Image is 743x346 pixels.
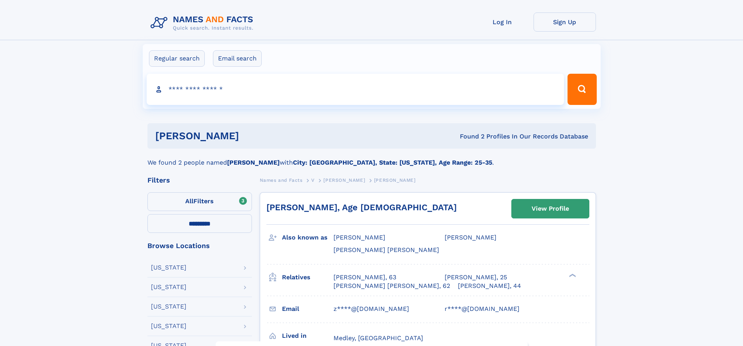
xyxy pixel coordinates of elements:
[213,50,262,67] label: Email search
[333,282,450,290] a: [PERSON_NAME] [PERSON_NAME], 62
[151,303,186,310] div: [US_STATE]
[260,175,303,185] a: Names and Facts
[445,234,497,241] span: [PERSON_NAME]
[147,149,596,167] div: We found 2 people named with .
[282,329,333,342] h3: Lived in
[147,74,564,105] input: search input
[349,132,588,141] div: Found 2 Profiles In Our Records Database
[512,199,589,218] a: View Profile
[333,234,385,241] span: [PERSON_NAME]
[282,302,333,316] h3: Email
[471,12,534,32] a: Log In
[534,12,596,32] a: Sign Up
[323,177,365,183] span: [PERSON_NAME]
[147,12,260,34] img: Logo Names and Facts
[333,246,439,254] span: [PERSON_NAME] [PERSON_NAME]
[147,242,252,249] div: Browse Locations
[149,50,205,67] label: Regular search
[458,282,521,290] a: [PERSON_NAME], 44
[445,273,507,282] a: [PERSON_NAME], 25
[151,323,186,329] div: [US_STATE]
[567,74,596,105] button: Search Button
[282,271,333,284] h3: Relatives
[311,175,315,185] a: V
[333,334,423,342] span: Medley, [GEOGRAPHIC_DATA]
[151,264,186,271] div: [US_STATE]
[147,192,252,211] label: Filters
[323,175,365,185] a: [PERSON_NAME]
[266,202,457,212] a: [PERSON_NAME], Age [DEMOGRAPHIC_DATA]
[147,177,252,184] div: Filters
[155,131,349,141] h1: [PERSON_NAME]
[311,177,315,183] span: V
[227,159,280,166] b: [PERSON_NAME]
[293,159,492,166] b: City: [GEOGRAPHIC_DATA], State: [US_STATE], Age Range: 25-35
[532,200,569,218] div: View Profile
[374,177,416,183] span: [PERSON_NAME]
[151,284,186,290] div: [US_STATE]
[333,273,396,282] a: [PERSON_NAME], 63
[185,197,193,205] span: All
[282,231,333,244] h3: Also known as
[567,273,576,278] div: ❯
